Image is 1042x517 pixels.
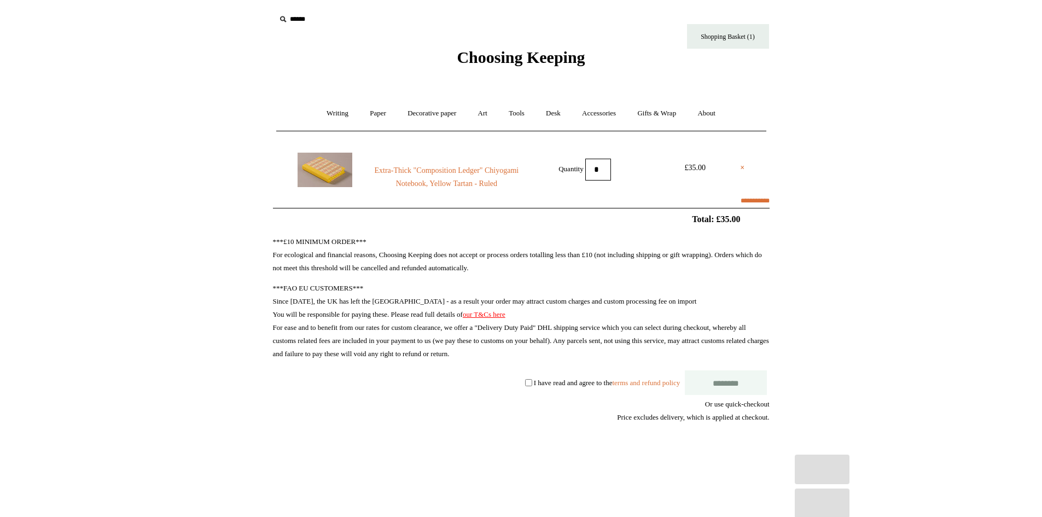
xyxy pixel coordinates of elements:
[372,164,521,190] a: Extra-Thick "Composition Ledger" Chiyogami Notebook, Yellow Tartan - Ruled
[273,282,770,361] p: ***FAO EU CUSTOMERS*** Since [DATE], the UK has left the [GEOGRAPHIC_DATA] - as a result your ord...
[627,99,686,128] a: Gifts & Wrap
[534,378,680,386] label: I have read and agree to the
[558,164,584,172] label: Quantity
[298,153,352,187] img: Extra-Thick "Composition Ledger" Chiyogami Notebook, Yellow Tartan - Ruled
[536,99,571,128] a: Desk
[671,161,720,175] div: £35.00
[688,99,725,128] a: About
[612,378,680,386] a: terms and refund policy
[463,310,505,318] a: our T&Cs here
[398,99,466,128] a: Decorative paper
[273,411,770,424] div: Price excludes delivery, which is applied at checkout.
[457,57,585,65] a: Choosing Keeping
[499,99,534,128] a: Tools
[248,214,795,224] h2: Total: £35.00
[273,398,770,424] div: Or use quick-checkout
[468,99,497,128] a: Art
[572,99,626,128] a: Accessories
[273,235,770,275] p: ***£10 MINIMUM ORDER*** For ecological and financial reasons, Choosing Keeping does not accept or...
[687,24,769,49] a: Shopping Basket (1)
[317,99,358,128] a: Writing
[360,99,396,128] a: Paper
[740,161,744,175] a: ×
[457,48,585,66] span: Choosing Keeping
